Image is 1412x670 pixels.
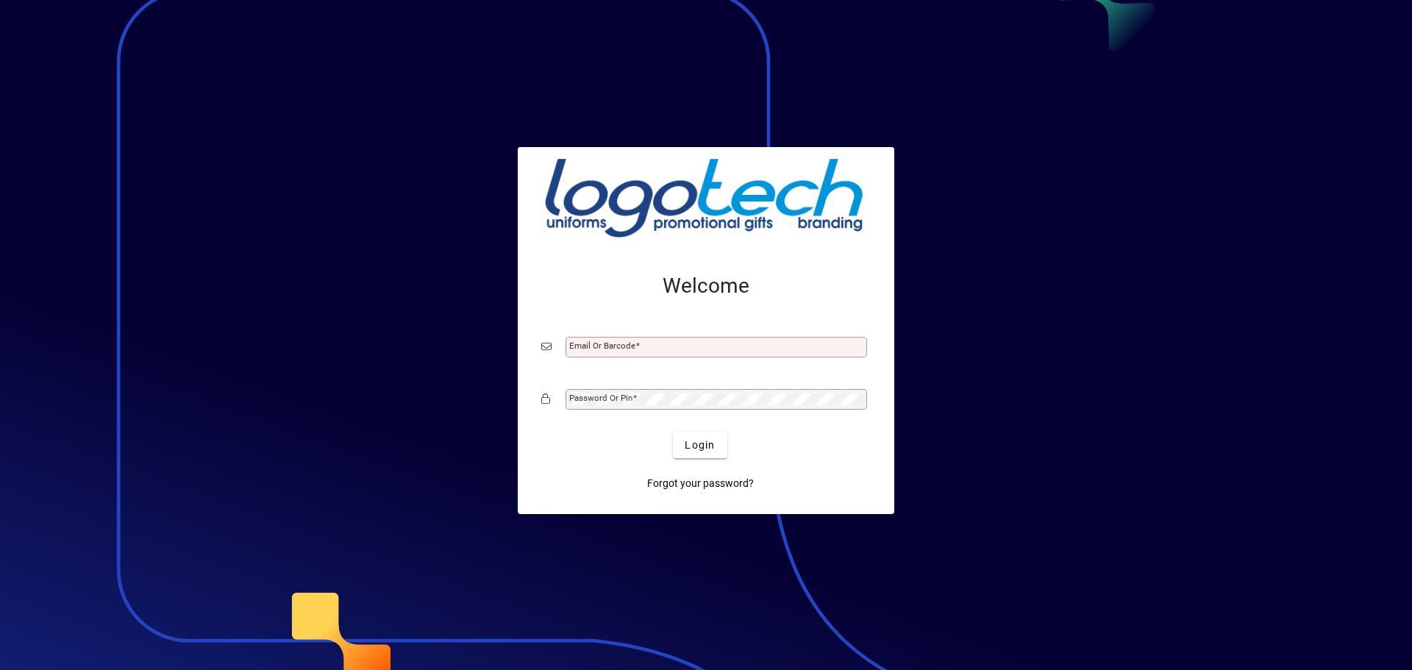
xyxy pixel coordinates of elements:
[569,393,632,403] mat-label: Password or Pin
[673,432,727,458] button: Login
[541,274,871,299] h2: Welcome
[647,476,754,491] span: Forgot your password?
[685,438,715,453] span: Login
[641,470,760,496] a: Forgot your password?
[569,341,635,351] mat-label: Email or Barcode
